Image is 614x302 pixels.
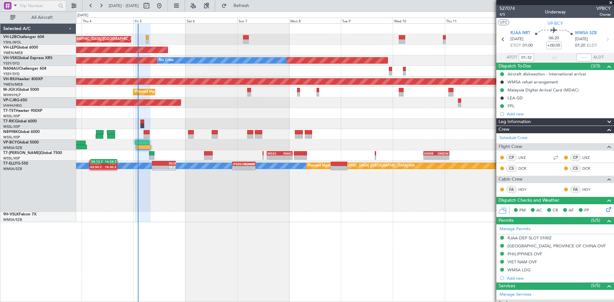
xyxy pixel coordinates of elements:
[3,141,17,144] span: VP-BCY
[570,165,581,172] div: CS
[91,159,104,163] div: 04:13 Z
[582,166,597,171] a: DCR
[507,275,611,281] div: Add new
[575,43,585,49] span: 07:20
[103,165,116,169] div: 16:30 Z
[3,88,17,92] span: M-JGVJ
[3,103,22,108] a: VHHH/HKG
[508,251,542,257] div: PHILIPPINES OVF
[508,243,606,249] div: [GEOGRAPHIC_DATA], PROVINCE OF CHINA OVF
[393,18,445,23] div: Wed 10
[3,141,39,144] a: VP-BCYGlobal 5000
[547,20,563,27] span: VP-BCY
[500,12,515,17] span: 4/5
[499,143,522,151] span: Flight Crew
[3,93,21,97] a: WIHH/HLP
[3,67,19,71] span: N604AU
[536,207,542,214] span: AC
[499,197,559,204] span: Dispatch Checks and Weather
[587,43,597,49] span: ELDT
[3,135,20,140] a: WSSL/XSP
[90,165,103,169] div: 03:50 Z
[267,151,279,155] div: WSSS
[500,5,515,12] span: 527074
[3,217,22,222] a: WMSA/SZB
[3,130,18,134] span: N8998K
[591,217,600,224] span: (5/5)
[508,259,537,265] div: VIET NAM OVF
[508,103,515,109] div: FPL
[519,207,526,214] span: PM
[164,165,175,169] div: 19:45 Z
[498,19,509,25] button: UTC
[510,36,523,43] span: [DATE]
[228,4,255,8] span: Refresh
[3,40,21,45] a: YSHL/WOL
[499,176,523,183] span: Cabin Crew
[424,156,437,159] div: -
[569,207,574,214] span: AF
[3,98,16,102] span: VP-CJR
[500,291,531,298] a: Manage Services
[3,77,43,81] a: VH-RIUHawker 800XP
[3,151,62,155] a: T7-[PERSON_NAME]Global 7500
[575,30,597,36] span: WMSA SZB
[523,43,533,49] span: 01:00
[576,54,592,61] input: --:--
[3,88,39,92] a: M-JGVJGlobal 5000
[280,151,292,155] div: PANC
[3,72,20,76] a: YSSY/SYD
[508,235,552,241] div: RJAA DEP SLOT 0100Z
[553,207,558,214] span: CR
[508,267,531,273] div: WMSA LDG
[185,18,237,23] div: Sat 6
[510,43,521,49] span: ETOT
[36,35,141,44] div: Unplanned Maint [GEOGRAPHIC_DATA] ([GEOGRAPHIC_DATA])
[499,118,531,126] span: Leg Information
[499,283,515,290] span: Services
[244,166,255,170] div: -
[506,186,517,193] div: FA
[3,109,42,113] a: T7-TSTHawker 900XP
[3,98,27,102] a: VP-CJRG-650
[3,162,28,166] a: T7-ELLYG-550
[3,46,16,50] span: VH-LEP
[237,18,289,23] div: Sun 7
[3,213,19,216] span: 9H-VSLK
[3,145,22,150] a: WMSA/SZB
[519,54,534,61] input: --:--
[424,151,437,155] div: KEWR
[3,156,20,161] a: WSSL/XSP
[596,12,611,17] span: Owner
[545,9,566,15] div: Underway
[233,166,244,170] div: -
[233,162,244,166] div: [PERSON_NAME]
[507,111,611,117] div: Add new
[499,63,531,70] span: Dispatch To-Dos
[3,166,22,171] a: WMSA/SZB
[500,135,527,141] a: Schedule Crew
[308,161,415,171] div: Planned Maint [GEOGRAPHIC_DATA] ([GEOGRAPHIC_DATA] Intl)
[133,18,185,23] div: Fri 5
[499,217,514,224] span: Permits
[593,54,604,61] span: ALDT
[499,126,509,133] span: Crew
[135,87,210,97] div: Planned Maint [GEOGRAPHIC_DATA] (Seletar)
[82,18,133,23] div: Thu 4
[3,77,16,81] span: VH-RIU
[437,156,449,159] div: -
[570,154,581,161] div: CP
[518,187,533,192] a: HDY
[445,18,497,23] div: Thu 11
[109,3,139,9] span: [DATE] - [DATE]
[3,61,20,66] a: YSSY/SYD
[159,56,174,65] div: No Crew
[591,282,600,289] span: (5/5)
[341,18,393,23] div: Tue 9
[508,79,558,85] div: WMSA refuel arrangement
[591,63,600,69] span: (3/3)
[244,162,255,166] div: GMMX
[3,56,17,60] span: VH-VSK
[3,130,40,134] a: N8998KGlobal 6000
[280,156,292,159] div: -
